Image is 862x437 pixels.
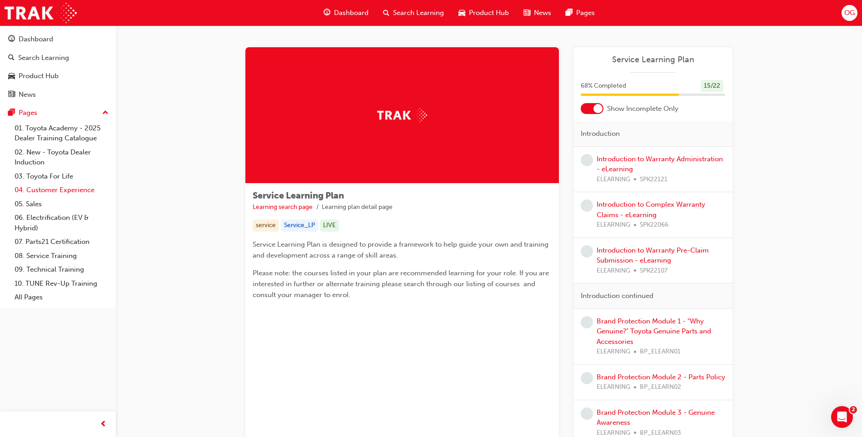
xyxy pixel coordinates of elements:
div: News [19,89,36,100]
span: guage-icon [324,7,330,19]
span: learningRecordVerb_NONE-icon [581,154,593,166]
div: service [253,219,279,232]
a: 09. Technical Training [11,263,112,277]
span: guage-icon [8,35,15,44]
a: Introduction to Warranty Administration - eLearning [597,155,723,174]
span: up-icon [102,107,109,119]
a: 07. Parts21 Certification [11,235,112,249]
a: 10. TUNE Rev-Up Training [11,277,112,291]
button: Pages [4,104,112,121]
span: BP_ELEARN02 [640,382,681,392]
a: pages-iconPages [558,4,602,22]
span: car-icon [458,7,465,19]
span: news-icon [8,91,15,99]
span: OG [844,8,855,18]
a: 02. New - Toyota Dealer Induction [11,145,112,169]
a: Search Learning [4,50,112,66]
a: All Pages [11,290,112,304]
span: Introduction [581,129,620,139]
span: Search Learning [393,8,444,18]
span: Product Hub [469,8,509,18]
div: Pages [19,108,37,118]
span: car-icon [8,72,15,80]
a: Brand Protection Module 1 - "Why Genuine?" Toyota Genuine Parts and Accessories [597,317,711,346]
span: pages-icon [8,109,15,117]
button: DashboardSearch LearningProduct HubNews [4,29,112,104]
img: Trak [5,3,77,23]
a: Learning search page [253,203,313,211]
a: News [4,86,112,103]
span: ELEARNING [597,174,630,185]
span: ELEARNING [597,220,630,230]
span: News [534,8,551,18]
div: Dashboard [19,34,53,45]
span: ELEARNING [597,382,630,392]
div: Search Learning [18,53,69,63]
a: Introduction to Warranty Pre-Claim Submission - eLearning [597,246,709,265]
a: Product Hub [4,68,112,84]
a: Brand Protection Module 3 - Genuine Awareness [597,408,715,427]
a: Brand Protection Module 2 - Parts Policy [597,373,725,381]
span: ELEARNING [597,266,630,276]
span: Pages [576,8,595,18]
a: 08. Service Training [11,249,112,263]
span: SPK22121 [640,174,668,185]
span: search-icon [383,7,389,19]
span: BP_ELEARN01 [640,347,681,357]
a: 04. Customer Experience [11,183,112,197]
span: pages-icon [566,7,573,19]
span: Show Incomplete Only [607,104,678,114]
a: 06. Electrification (EV & Hybrid) [11,211,112,235]
iframe: Intercom live chat [831,406,853,428]
a: 05. Sales [11,197,112,211]
a: news-iconNews [516,4,558,22]
div: Product Hub [19,71,59,81]
a: search-iconSearch Learning [376,4,451,22]
a: 03. Toyota For Life [11,169,112,184]
span: learningRecordVerb_NONE-icon [581,199,593,212]
span: Service Learning Plan is designed to provide a framework to help guide your own and training and ... [253,240,550,259]
a: car-iconProduct Hub [451,4,516,22]
button: OG [842,5,857,21]
span: Please note: the courses listed in your plan are recommended learning for your role. If you are i... [253,269,551,299]
span: learningRecordVerb_NONE-icon [581,316,593,328]
span: SPK22107 [640,266,668,276]
img: Trak [377,108,427,122]
span: Dashboard [334,8,369,18]
span: learningRecordVerb_NONE-icon [581,407,593,420]
div: LIVE [320,219,339,232]
span: ELEARNING [597,347,630,357]
a: Service Learning Plan [581,55,725,65]
a: 01. Toyota Academy - 2025 Dealer Training Catalogue [11,121,112,145]
span: Service Learning Plan [253,190,344,201]
span: learningRecordVerb_NONE-icon [581,245,593,258]
a: Dashboard [4,31,112,48]
span: 2 [850,406,857,413]
div: Service_LP [281,219,318,232]
span: search-icon [8,54,15,62]
span: 68 % Completed [581,81,626,91]
li: Learning plan detail page [322,202,393,213]
span: learningRecordVerb_NONE-icon [581,372,593,384]
span: SPK22066 [640,220,668,230]
a: Introduction to Complex Warranty Claims - eLearning [597,200,705,219]
a: guage-iconDashboard [316,4,376,22]
span: Introduction continued [581,291,653,301]
span: prev-icon [100,419,107,430]
span: news-icon [523,7,530,19]
div: 15 / 22 [701,80,723,92]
